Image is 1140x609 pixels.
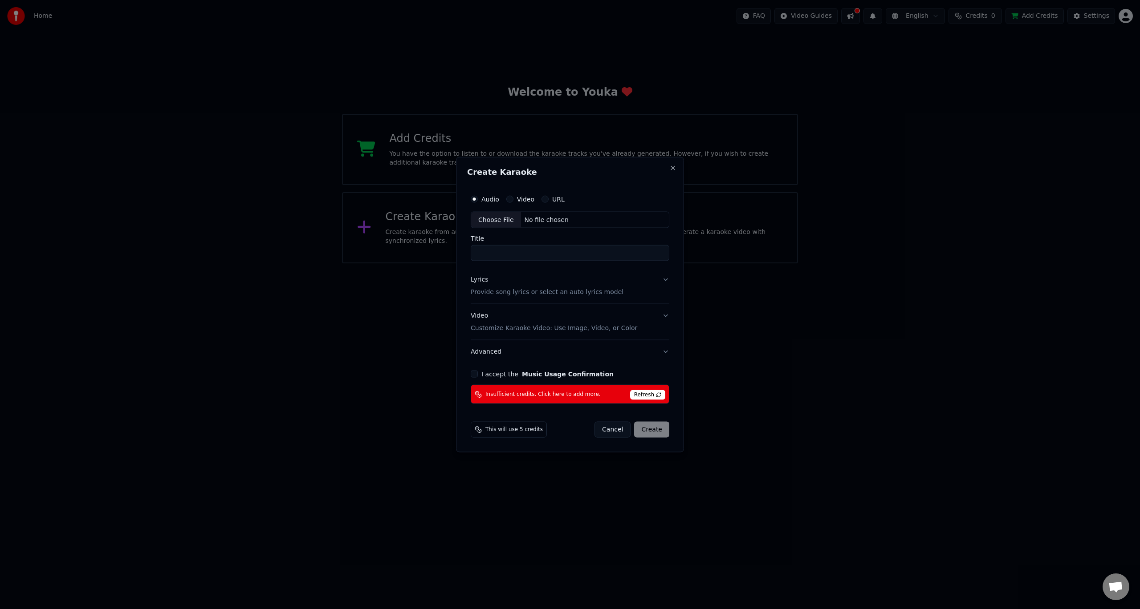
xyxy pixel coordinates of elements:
[521,215,572,224] div: No file chosen
[594,422,631,438] button: Cancel
[471,324,637,333] p: Customize Karaoke Video: Use Image, Video, or Color
[485,391,601,398] span: Insufficient credits. Click here to add more.
[552,196,565,202] label: URL
[485,426,543,433] span: This will use 5 credits
[630,390,665,400] span: Refresh
[467,168,673,176] h2: Create Karaoke
[471,212,521,228] div: Choose File
[471,268,669,304] button: LyricsProvide song lyrics or select an auto lyrics model
[517,196,534,202] label: Video
[481,371,614,377] label: I accept the
[471,288,623,297] p: Provide song lyrics or select an auto lyrics model
[522,371,614,377] button: I accept the
[471,304,669,340] button: VideoCustomize Karaoke Video: Use Image, Video, or Color
[471,311,637,333] div: Video
[481,196,499,202] label: Audio
[471,340,669,363] button: Advanced
[471,235,669,242] label: Title
[471,275,488,284] div: Lyrics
